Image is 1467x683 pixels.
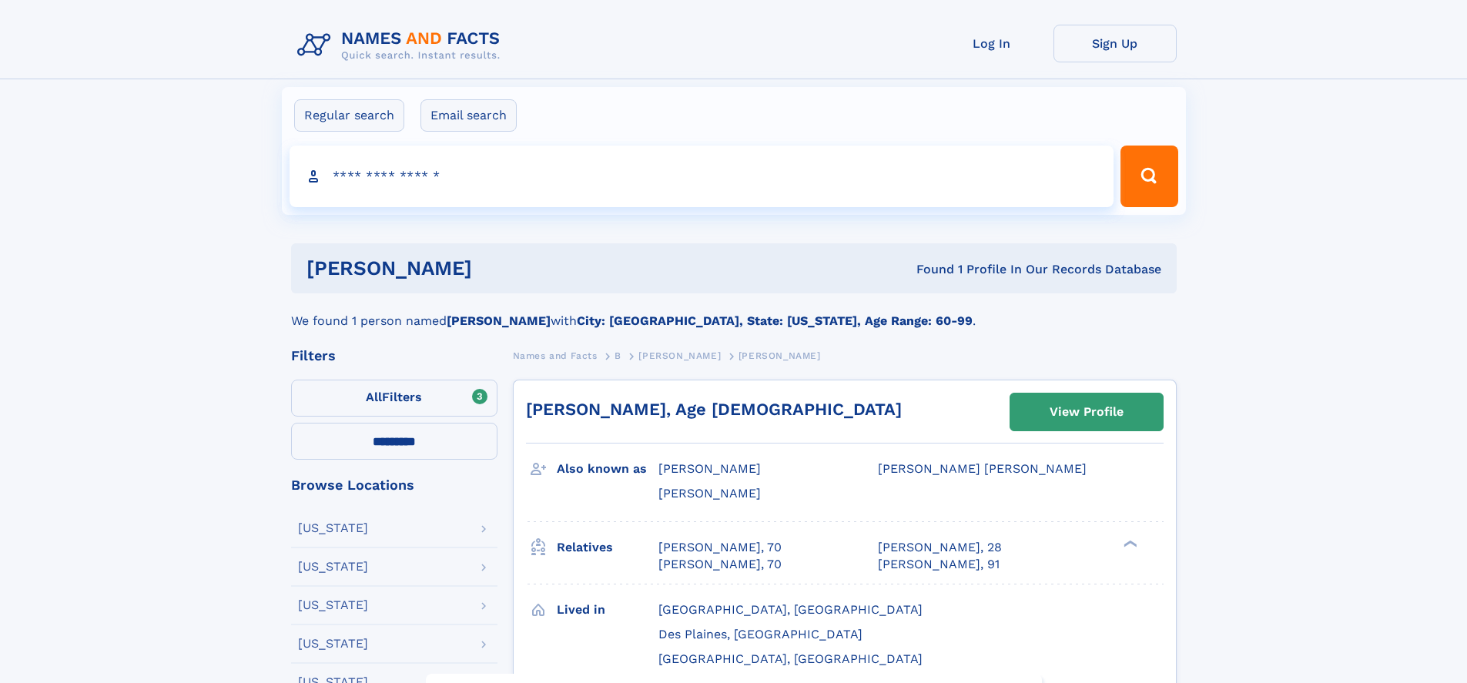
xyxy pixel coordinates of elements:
[291,478,497,492] div: Browse Locations
[557,597,658,623] h3: Lived in
[1053,25,1177,62] a: Sign Up
[638,346,721,365] a: [PERSON_NAME]
[291,293,1177,330] div: We found 1 person named with .
[298,638,368,650] div: [US_STATE]
[366,390,382,404] span: All
[290,146,1114,207] input: search input
[930,25,1053,62] a: Log In
[878,539,1002,556] a: [PERSON_NAME], 28
[557,534,658,561] h3: Relatives
[291,25,513,66] img: Logo Names and Facts
[291,349,497,363] div: Filters
[615,350,621,361] span: B
[658,556,782,573] a: [PERSON_NAME], 70
[557,456,658,482] h3: Also known as
[638,350,721,361] span: [PERSON_NAME]
[298,522,368,534] div: [US_STATE]
[658,627,862,641] span: Des Plaines, [GEOGRAPHIC_DATA]
[420,99,517,132] label: Email search
[298,561,368,573] div: [US_STATE]
[526,400,902,419] a: [PERSON_NAME], Age [DEMOGRAPHIC_DATA]
[658,651,923,666] span: [GEOGRAPHIC_DATA], [GEOGRAPHIC_DATA]
[694,261,1161,278] div: Found 1 Profile In Our Records Database
[294,99,404,132] label: Regular search
[658,486,761,501] span: [PERSON_NAME]
[447,313,551,328] b: [PERSON_NAME]
[878,461,1087,476] span: [PERSON_NAME] [PERSON_NAME]
[658,461,761,476] span: [PERSON_NAME]
[1010,393,1163,430] a: View Profile
[1120,538,1138,548] div: ❯
[1120,146,1177,207] button: Search Button
[306,259,695,278] h1: [PERSON_NAME]
[658,602,923,617] span: [GEOGRAPHIC_DATA], [GEOGRAPHIC_DATA]
[739,350,821,361] span: [PERSON_NAME]
[577,313,973,328] b: City: [GEOGRAPHIC_DATA], State: [US_STATE], Age Range: 60-99
[658,539,782,556] a: [PERSON_NAME], 70
[615,346,621,365] a: B
[878,556,1000,573] a: [PERSON_NAME], 91
[291,380,497,417] label: Filters
[298,599,368,611] div: [US_STATE]
[1050,394,1124,430] div: View Profile
[513,346,598,365] a: Names and Facts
